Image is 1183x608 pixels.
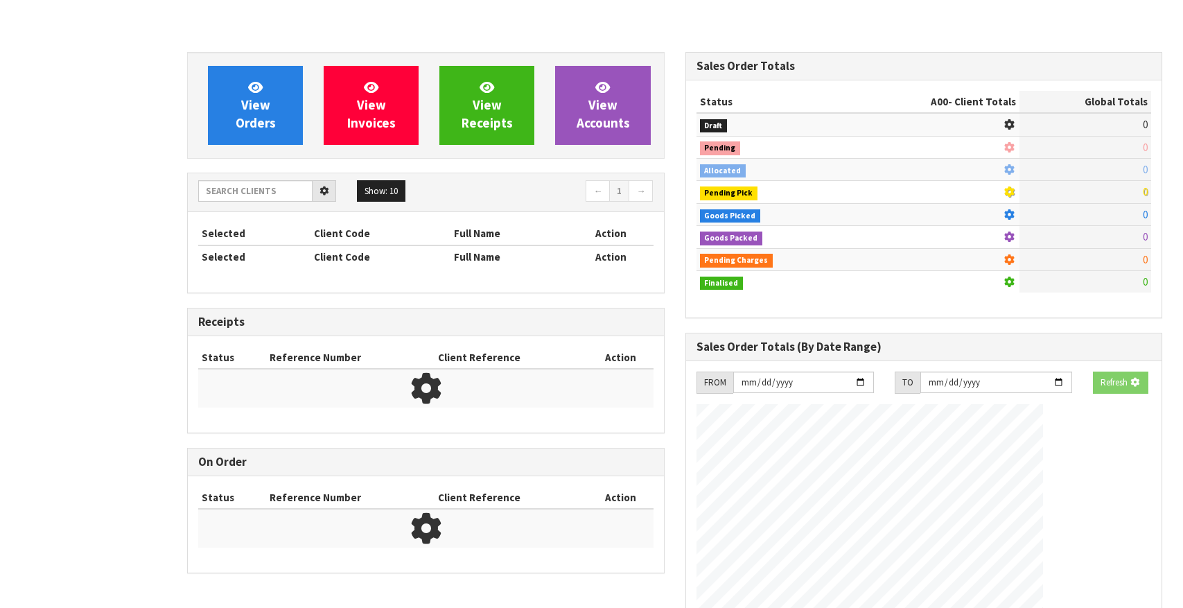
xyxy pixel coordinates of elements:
th: Status [198,347,266,369]
th: Reference Number [266,487,435,509]
div: TO [895,372,920,394]
span: 0 [1143,275,1148,288]
th: Action [569,223,654,245]
th: Reference Number [266,347,435,369]
th: Selected [198,223,310,245]
a: → [629,180,653,202]
span: Pending Pick [700,186,758,200]
a: ViewInvoices [324,66,419,145]
h3: On Order [198,455,654,469]
span: View Accounts [577,79,630,131]
th: Client Reference [435,347,588,369]
th: Action [569,245,654,268]
th: Global Totals [1019,91,1151,113]
span: Pending [700,141,741,155]
span: Goods Picked [700,209,761,223]
th: Status [696,91,847,113]
span: Finalised [700,277,744,290]
span: 0 [1143,208,1148,221]
nav: Page navigation [436,180,653,205]
a: ViewAccounts [555,66,650,145]
a: ViewReceipts [439,66,534,145]
div: FROM [696,372,733,394]
span: 0 [1143,118,1148,131]
th: Action [588,347,653,369]
th: Selected [198,245,310,268]
button: Refresh [1093,372,1148,394]
span: View Receipts [462,79,513,131]
span: Draft [700,119,728,133]
input: Search clients [198,180,313,202]
th: - Client Totals [846,91,1019,113]
span: 0 [1143,185,1148,198]
th: Client Code [310,245,450,268]
button: Show: 10 [357,180,405,202]
span: Allocated [700,164,746,178]
span: Pending Charges [700,254,773,268]
th: Full Name [450,245,569,268]
span: View Orders [236,79,276,131]
a: 1 [609,180,629,202]
span: A00 [931,95,948,108]
span: 0 [1143,141,1148,154]
a: ← [586,180,610,202]
th: Action [588,487,653,509]
a: ViewOrders [208,66,303,145]
h3: Receipts [198,315,654,329]
th: Client Code [310,223,450,245]
span: Goods Packed [700,232,763,245]
th: Status [198,487,266,509]
th: Full Name [450,223,569,245]
span: 0 [1143,253,1148,266]
h3: Sales Order Totals [696,60,1152,73]
h3: Sales Order Totals (By Date Range) [696,340,1152,354]
th: Client Reference [435,487,588,509]
span: View Invoices [347,79,396,131]
span: 0 [1143,230,1148,243]
span: 0 [1143,163,1148,176]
